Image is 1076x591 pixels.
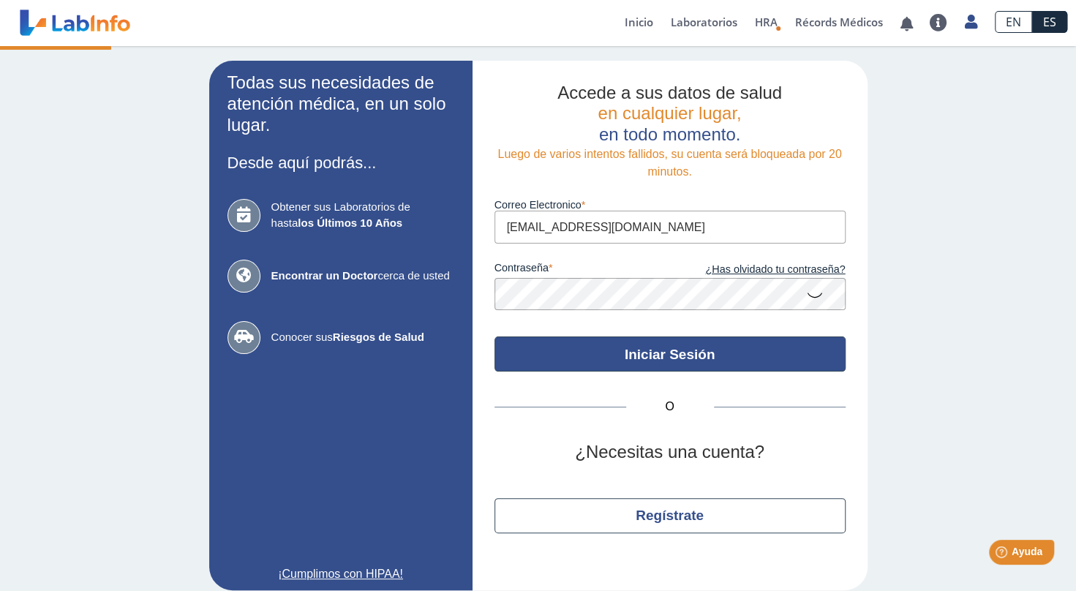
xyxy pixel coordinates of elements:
[271,269,378,282] b: Encontrar un Doctor
[598,103,741,123] span: en cualquier lugar,
[494,199,846,211] label: Correo Electronico
[271,268,454,285] span: cerca de usted
[946,534,1060,575] iframe: Help widget launcher
[497,148,841,178] span: Luego de varios intentos fallidos, su cuenta será bloqueada por 20 minutos.
[494,442,846,463] h2: ¿Necesitas una cuenta?
[755,15,778,29] span: HRA
[271,199,454,232] span: Obtener sus Laboratorios de hasta
[557,83,782,102] span: Accede a sus datos de salud
[494,336,846,372] button: Iniciar Sesión
[1032,11,1067,33] a: ES
[333,331,424,343] b: Riesgos de Salud
[227,565,454,583] a: ¡Cumplimos con HIPAA!
[599,124,740,144] span: en todo momento.
[227,154,454,172] h3: Desde aquí podrás...
[494,498,846,533] button: Regístrate
[494,262,670,278] label: contraseña
[626,398,714,415] span: O
[995,11,1032,33] a: EN
[670,262,846,278] a: ¿Has olvidado tu contraseña?
[227,72,454,135] h2: Todas sus necesidades de atención médica, en un solo lugar.
[271,329,454,346] span: Conocer sus
[298,217,402,229] b: los Últimos 10 Años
